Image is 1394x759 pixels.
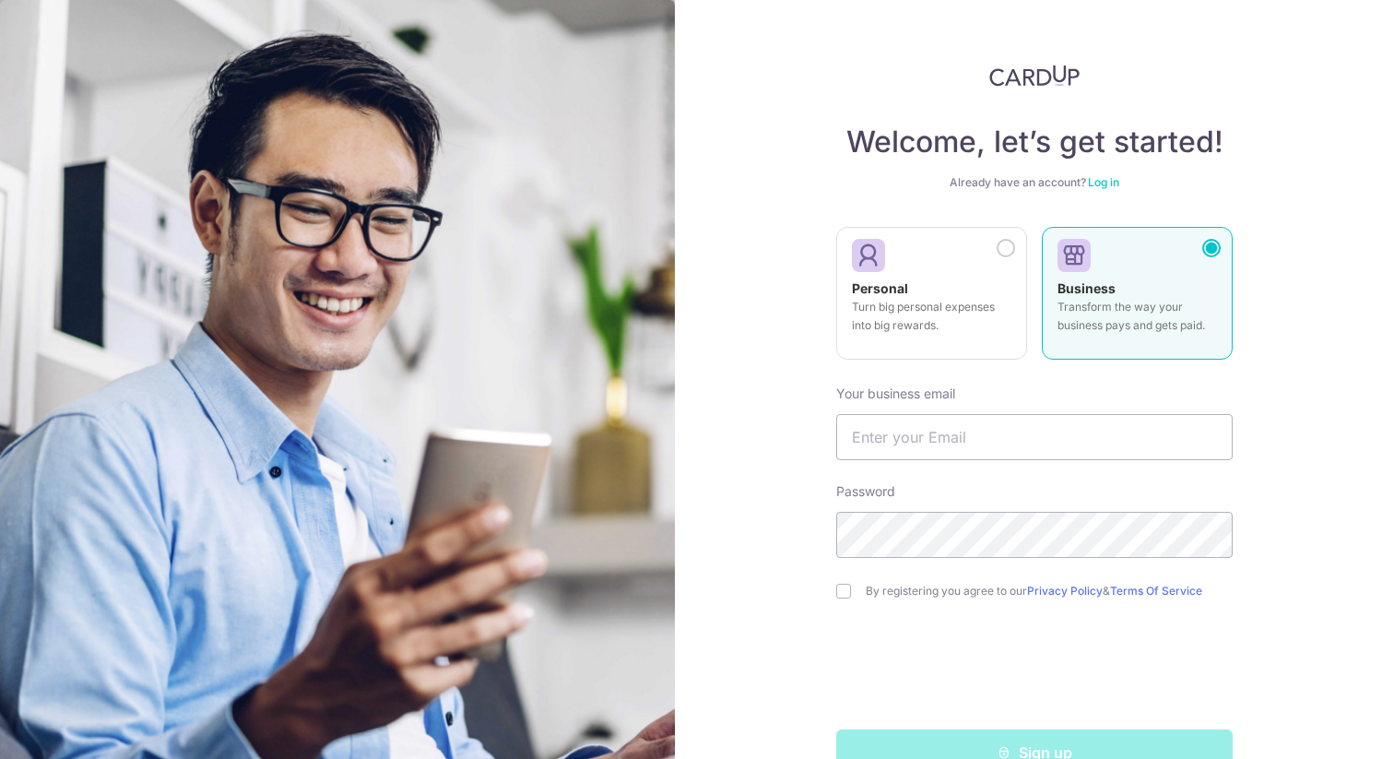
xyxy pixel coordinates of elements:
a: Terms Of Service [1110,584,1202,598]
p: Turn big personal expenses into big rewards. [852,298,1011,335]
label: By registering you agree to our & [866,584,1233,599]
a: Log in [1088,175,1119,189]
h4: Welcome, let’s get started! [836,124,1233,160]
label: Password [836,482,895,501]
input: Enter your Email [836,414,1233,460]
strong: Personal [852,280,908,296]
a: Personal Turn big personal expenses into big rewards. [836,227,1027,371]
div: Already have an account? [836,175,1233,190]
img: CardUp Logo [989,65,1080,87]
a: Privacy Policy [1027,584,1103,598]
label: Your business email [836,385,955,403]
strong: Business [1057,280,1116,296]
iframe: reCAPTCHA [894,635,1175,707]
a: Business Transform the way your business pays and gets paid. [1042,227,1233,371]
p: Transform the way your business pays and gets paid. [1057,298,1217,335]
